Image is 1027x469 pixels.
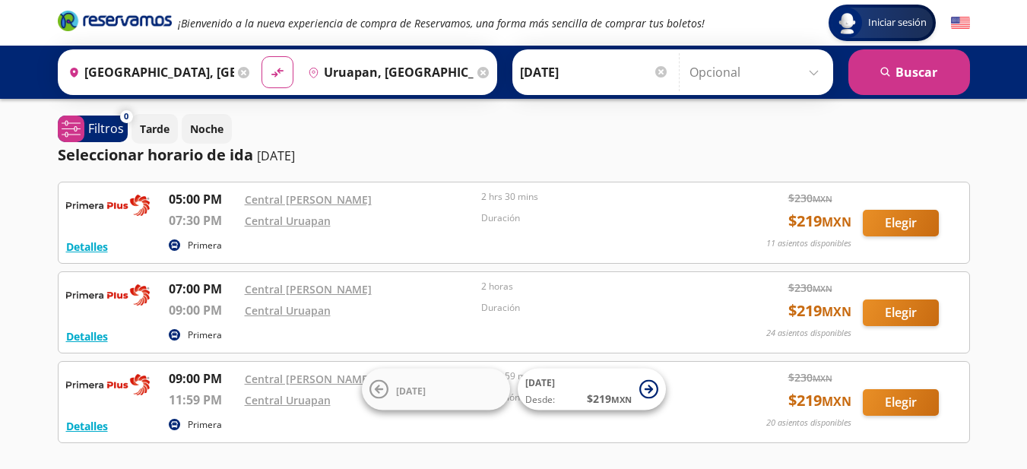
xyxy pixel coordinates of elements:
span: $ 230 [788,280,832,296]
small: MXN [813,193,832,204]
span: $ 230 [788,369,832,385]
button: [DATE] [362,369,510,410]
button: Tarde [132,114,178,144]
input: Elegir Fecha [520,53,669,91]
a: Brand Logo [58,9,172,36]
a: Central [PERSON_NAME] [245,192,372,207]
button: Detalles [66,418,108,434]
button: Elegir [863,299,939,326]
small: MXN [813,372,832,384]
i: Brand Logo [58,9,172,32]
button: 0Filtros [58,116,128,142]
p: Primera [188,418,222,432]
p: Noche [190,121,223,137]
input: Buscar Origen [62,53,234,91]
span: [DATE] [525,376,555,389]
span: $ 219 [788,389,851,412]
p: 05:00 PM [169,190,237,208]
p: 20 asientos disponibles [766,417,851,429]
span: $ 219 [587,391,632,407]
a: Central [PERSON_NAME] [245,372,372,386]
p: Duración [481,301,711,315]
small: MXN [813,283,832,294]
p: Duración [481,211,711,225]
a: Central Uruapan [245,214,331,228]
p: 2 hrs 30 mins [481,190,711,204]
small: MXN [822,393,851,410]
span: Iniciar sesión [862,15,933,30]
p: [DATE] [257,147,295,165]
p: 11:59 PM [169,391,237,409]
p: Tarde [140,121,170,137]
button: Detalles [66,239,108,255]
button: English [951,14,970,33]
p: Seleccionar horario de ida [58,144,253,166]
a: Central Uruapan [245,393,331,407]
p: 09:00 PM [169,369,237,388]
img: RESERVAMOS [66,190,150,220]
p: 07:00 PM [169,280,237,298]
p: 24 asientos disponibles [766,327,851,340]
button: Detalles [66,328,108,344]
p: 07:30 PM [169,211,237,230]
a: Central Uruapan [245,303,331,318]
small: MXN [822,214,851,230]
span: [DATE] [396,384,426,397]
a: Central [PERSON_NAME] [245,282,372,296]
p: Primera [188,328,222,342]
p: Filtros [88,119,124,138]
small: MXN [822,303,851,320]
img: RESERVAMOS [66,369,150,400]
span: $ 219 [788,210,851,233]
em: ¡Bienvenido a la nueva experiencia de compra de Reservamos, una forma más sencilla de comprar tus... [178,16,705,30]
p: 09:00 PM [169,301,237,319]
p: 11 asientos disponibles [766,237,851,250]
input: Buscar Destino [302,53,474,91]
button: Buscar [848,49,970,95]
img: RESERVAMOS [66,280,150,310]
input: Opcional [689,53,826,91]
small: MXN [611,394,632,405]
span: $ 230 [788,190,832,206]
span: $ 219 [788,299,851,322]
button: Elegir [863,210,939,236]
p: Primera [188,239,222,252]
button: [DATE]Desde:$219MXN [518,369,666,410]
span: 0 [124,110,128,123]
p: 2 horas [481,280,711,293]
button: Elegir [863,389,939,416]
span: Desde: [525,393,555,407]
button: Noche [182,114,232,144]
